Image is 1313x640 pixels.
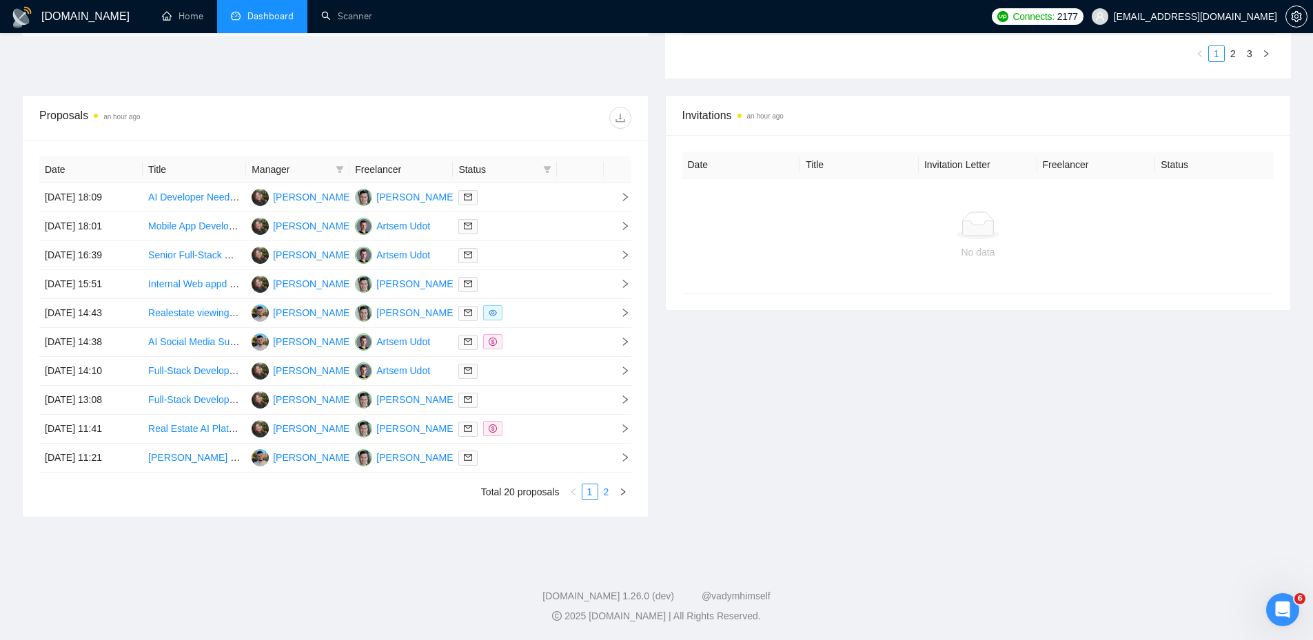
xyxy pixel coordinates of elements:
[273,276,352,291] div: [PERSON_NAME]
[11,6,33,28] img: logo
[1037,152,1156,178] th: Freelancer
[39,241,143,270] td: [DATE] 16:39
[609,279,630,289] span: right
[1192,45,1208,62] button: left
[355,191,456,202] a: YN[PERSON_NAME]
[273,392,352,407] div: [PERSON_NAME]
[1192,45,1208,62] li: Previous Page
[143,357,246,386] td: Full-Stack Developer (Flutter, Next.js & API Integrations)
[355,362,372,380] img: AU
[148,278,491,289] a: Internal Web appd developemnt for a US-based full-service real estate company
[599,484,614,499] a: 2
[376,247,430,262] div: Artsem Udot
[349,156,453,183] th: Freelancer
[682,107,1274,124] span: Invitations
[464,193,472,201] span: mail
[252,393,352,404] a: HH[PERSON_NAME]
[103,113,140,121] time: an hour ago
[355,278,456,289] a: YN[PERSON_NAME]
[355,307,456,318] a: YN[PERSON_NAME]
[997,11,1008,22] img: upwork-logo.png
[489,338,497,346] span: dollar
[464,367,472,375] span: mail
[355,336,430,347] a: AUArtsem Udot
[143,212,246,241] td: Mobile App Development: Loyalty Points System for Android/iOS
[252,364,352,375] a: HH[PERSON_NAME]
[39,357,143,386] td: [DATE] 14:10
[582,484,598,500] li: 1
[376,450,456,465] div: [PERSON_NAME]
[252,333,269,351] img: AK
[489,424,497,433] span: dollar
[39,444,143,473] td: [DATE] 11:21
[1225,45,1241,62] li: 2
[355,391,372,409] img: YN
[458,162,537,177] span: Status
[252,336,352,347] a: AK[PERSON_NAME]
[355,218,372,235] img: AU
[376,276,456,291] div: [PERSON_NAME]
[376,218,430,234] div: Artsem Udot
[333,159,347,180] span: filter
[39,328,143,357] td: [DATE] 14:38
[39,415,143,444] td: [DATE] 11:41
[1242,46,1257,61] a: 3
[252,191,352,202] a: HH[PERSON_NAME]
[39,212,143,241] td: [DATE] 18:01
[464,251,472,259] span: mail
[39,386,143,415] td: [DATE] 13:08
[543,165,551,174] span: filter
[252,249,352,260] a: HH[PERSON_NAME]
[252,451,352,462] a: AK[PERSON_NAME]
[148,365,389,376] a: Full-Stack Developer (Flutter, Next.js & API Integrations)
[273,421,352,436] div: [PERSON_NAME]
[148,307,267,318] a: Realestate viewing platform
[148,423,307,434] a: Real Estate AI Platform Development
[376,421,456,436] div: [PERSON_NAME]
[355,249,430,260] a: AUArtsem Udot
[39,156,143,183] th: Date
[162,10,203,22] a: homeHome
[39,299,143,328] td: [DATE] 14:43
[1266,593,1299,626] iframe: Intercom live chat
[273,450,352,465] div: [PERSON_NAME]
[143,183,246,212] td: AI Developer Needed for Automated Deal Follow-Up & Pricing System
[800,152,919,178] th: Title
[609,308,630,318] span: right
[1196,50,1204,58] span: left
[273,305,352,320] div: [PERSON_NAME]
[355,276,372,293] img: YN
[273,334,352,349] div: [PERSON_NAME]
[615,484,631,500] button: right
[39,270,143,299] td: [DATE] 15:51
[1209,46,1224,61] a: 1
[702,590,771,601] a: @vadymhimself
[252,449,269,466] img: AK
[1057,9,1078,24] span: 2177
[376,305,456,320] div: [PERSON_NAME]
[1095,12,1105,21] span: user
[355,220,430,231] a: AUArtsem Udot
[273,189,352,205] div: [PERSON_NAME]
[39,183,143,212] td: [DATE] 18:09
[609,192,630,202] span: right
[355,422,456,433] a: YN[PERSON_NAME]
[464,453,472,462] span: mail
[252,189,269,206] img: HH
[610,112,631,123] span: download
[464,280,472,288] span: mail
[919,152,1037,178] th: Invitation Letter
[252,391,269,409] img: HH
[252,420,269,437] img: HH
[143,299,246,328] td: Realestate viewing platform
[252,247,269,264] img: HH
[355,451,456,462] a: YN[PERSON_NAME]
[143,270,246,299] td: Internal Web appd developemnt for a US-based full-service real estate company
[1294,593,1305,604] span: 6
[1285,11,1307,22] a: setting
[609,395,630,404] span: right
[552,611,562,621] span: copyright
[619,488,627,496] span: right
[148,249,509,260] a: Senior Full-Stack — Multi-Vendor Marketplace & On-Demand Delivery (iOS/Android)
[143,156,246,183] th: Title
